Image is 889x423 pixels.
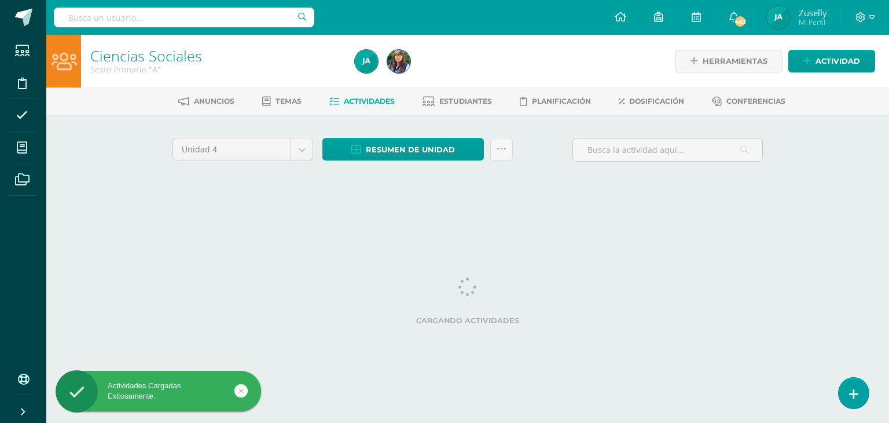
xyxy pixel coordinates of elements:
label: Cargando actividades [172,316,763,325]
a: Dosificación [619,92,684,111]
span: Actividades [344,97,395,105]
span: Estudiantes [439,97,492,105]
span: 463 [734,15,747,28]
h1: Ciencias Sociales [90,48,341,64]
span: Temas [275,97,302,105]
a: Estudiantes [423,92,492,111]
span: Conferencias [726,97,785,105]
a: Actividades [329,92,395,111]
a: Anuncios [178,92,234,111]
img: 4f97ebd412800f23847c207f5f26a84a.png [355,50,378,73]
input: Busca la actividad aquí... [573,138,762,161]
span: Planificación [532,97,591,105]
img: 4f97ebd412800f23847c207f5f26a84a.png [767,6,790,29]
img: d02f7b5d7dd3d7b9e4d2ee7bbdbba8a0.png [387,50,410,73]
span: Herramientas [703,50,767,72]
a: Ciencias Sociales [90,46,202,65]
a: Temas [262,92,302,111]
div: Actividades Cargadas Exitosamente. [56,381,261,402]
span: Resumen de unidad [366,139,455,161]
a: Actividad [788,50,875,72]
span: Unidad 4 [182,138,282,161]
span: Zuselly [799,7,827,19]
a: Herramientas [675,50,783,72]
input: Busca un usuario... [54,8,314,27]
div: Sexto Primaria 'A' [90,64,341,75]
a: Unidad 4 [173,138,313,161]
span: Anuncios [194,97,234,105]
span: Actividad [815,50,860,72]
a: Conferencias [712,92,785,111]
a: Resumen de unidad [322,138,484,161]
a: Planificación [520,92,591,111]
span: Dosificación [629,97,684,105]
span: Mi Perfil [799,17,827,27]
